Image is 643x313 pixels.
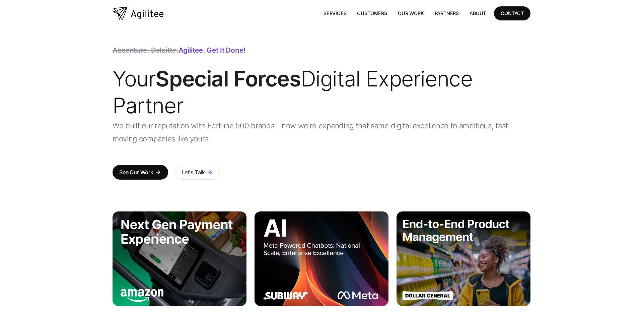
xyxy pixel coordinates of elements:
[113,46,178,54] span: Accenture. Deloitte.
[501,9,524,17] div: CONTACT
[352,6,392,20] a: Customers
[392,6,429,20] a: Our Work
[182,168,205,177] div: Let's Talk
[119,168,153,177] div: See Our Work
[206,169,213,176] div: arrow_forward
[155,169,161,176] div: arrow_forward
[464,6,491,20] a: About
[175,165,220,180] a: Let's Talkarrow_forward
[113,165,168,180] a: See Our Workarrow_forward
[155,66,300,91] strong: Special Forces
[318,6,352,20] a: Services
[113,66,472,118] span: Your Digital Experience Partner
[494,6,530,20] a: CONTACT
[113,119,530,145] p: We built our reputation with Fortune 500 brands—now we're expanding that same digital excellence ...
[113,7,164,20] a: home
[113,47,246,54] div: Agilitee. Get it done!
[429,6,465,20] a: Partners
